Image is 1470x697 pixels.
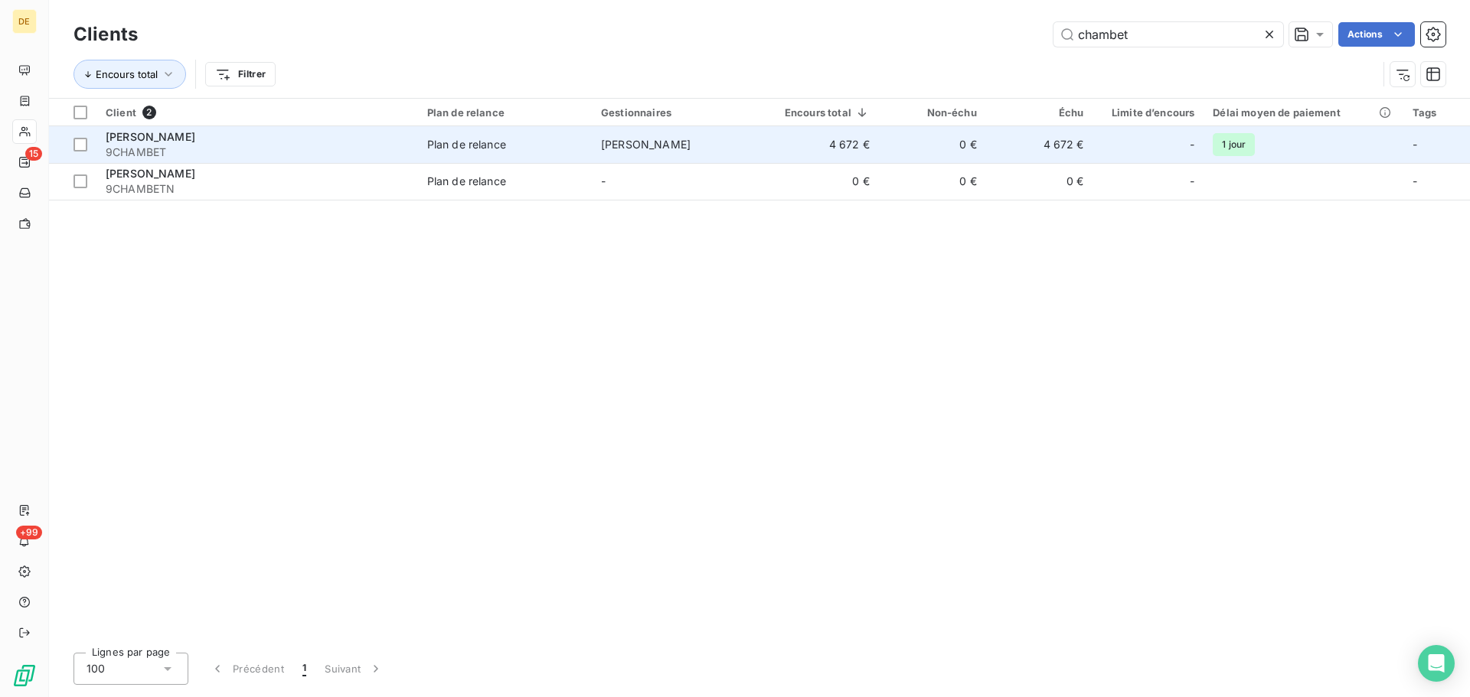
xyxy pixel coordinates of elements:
div: Délai moyen de paiement [1213,106,1394,119]
div: Non-échu [888,106,977,119]
span: - [1190,137,1194,152]
span: 9CHAMBETN [106,181,409,197]
h3: Clients [73,21,138,48]
td: 0 € [986,163,1093,200]
span: 1 [302,661,306,676]
span: [PERSON_NAME] [601,138,691,151]
td: 4 672 € [766,126,878,163]
div: Plan de relance [427,174,506,189]
span: [PERSON_NAME] [106,167,195,180]
span: - [1413,174,1417,187]
input: Rechercher [1053,22,1283,47]
td: 0 € [879,163,986,200]
div: Limite d’encours [1102,106,1195,119]
span: 1 jour [1213,133,1255,156]
span: 9CHAMBET [106,145,409,160]
span: Client [106,106,136,119]
span: 2 [142,106,156,119]
button: 1 [293,653,315,685]
span: +99 [16,526,42,539]
span: - [1413,138,1417,151]
div: Open Intercom Messenger [1418,645,1455,682]
div: Tags [1413,106,1461,119]
td: 0 € [766,163,878,200]
span: - [601,174,606,187]
span: 100 [87,661,105,676]
td: 4 672 € [986,126,1093,163]
span: [PERSON_NAME] [106,130,195,143]
span: Encours total [96,68,158,80]
div: DE [12,9,37,34]
div: Plan de relance [427,137,506,152]
div: Encours total [775,106,869,119]
span: - [1190,174,1194,189]
span: 15 [25,147,42,161]
button: Filtrer [205,62,276,86]
div: Plan de relance [427,106,583,119]
button: Encours total [73,60,186,89]
div: Échu [995,106,1084,119]
button: Suivant [315,653,393,685]
td: 0 € [879,126,986,163]
button: Actions [1338,22,1415,47]
div: Gestionnaires [601,106,756,119]
button: Précédent [201,653,293,685]
img: Logo LeanPay [12,663,37,688]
